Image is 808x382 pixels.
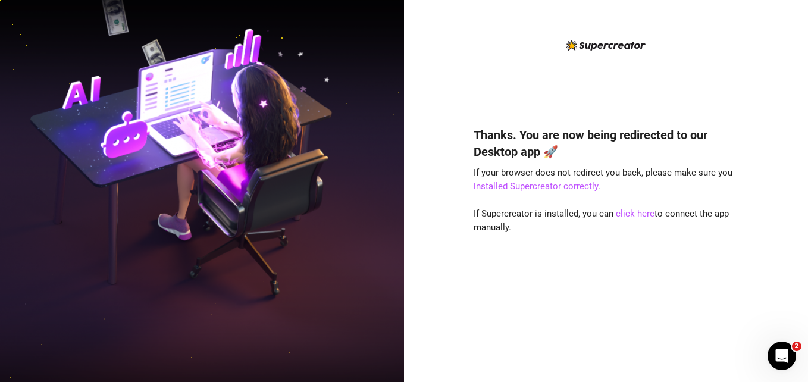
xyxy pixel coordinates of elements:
span: 2 [792,342,801,351]
iframe: Intercom live chat [768,342,796,370]
a: click here [616,208,654,219]
span: If your browser does not redirect you back, please make sure you . [474,167,732,192]
h4: Thanks. You are now being redirected to our Desktop app 🚀 [474,127,739,160]
a: installed Supercreator correctly [474,181,598,192]
img: logo-BBDzfeDw.svg [566,40,646,51]
span: If Supercreator is installed, you can to connect the app manually. [474,208,729,233]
